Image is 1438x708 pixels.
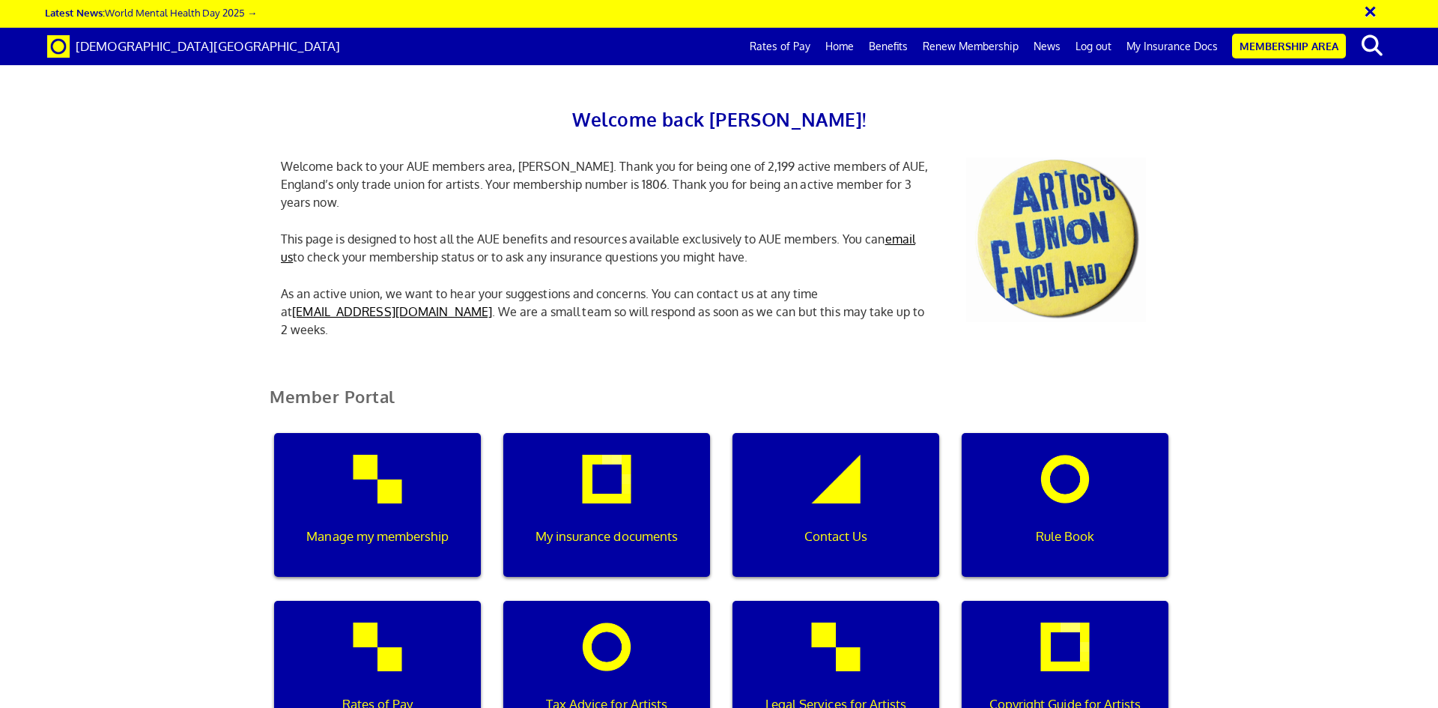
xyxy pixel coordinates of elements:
[292,304,492,319] a: [EMAIL_ADDRESS][DOMAIN_NAME]
[1026,28,1068,65] a: News
[1232,34,1346,58] a: Membership Area
[263,433,492,601] a: Manage my membership
[36,28,351,65] a: Brand [DEMOGRAPHIC_DATA][GEOGRAPHIC_DATA]
[270,157,944,211] p: Welcome back to your AUE members area, [PERSON_NAME]. Thank you for being one of 2,199 active mem...
[76,38,340,54] span: [DEMOGRAPHIC_DATA][GEOGRAPHIC_DATA]
[721,433,950,601] a: Contact Us
[1349,30,1395,61] button: search
[492,433,721,601] a: My insurance documents
[258,387,1180,424] h2: Member Portal
[1068,28,1119,65] a: Log out
[45,6,105,19] strong: Latest News:
[861,28,915,65] a: Benefits
[270,105,1168,135] h2: Welcome back [PERSON_NAME]!
[285,527,470,546] p: Manage my membership
[270,230,944,266] p: This page is designed to host all the AUE benefits and resources available exclusively to AUE mem...
[514,527,700,546] p: My insurance documents
[972,527,1158,546] p: Rule Book
[950,433,1180,601] a: Rule Book
[1119,28,1225,65] a: My Insurance Docs
[742,28,818,65] a: Rates of Pay
[743,527,929,546] p: Contact Us
[45,6,257,19] a: Latest News:World Mental Health Day 2025 →
[270,285,944,339] p: As an active union, we want to hear your suggestions and concerns. You can contact us at any time...
[818,28,861,65] a: Home
[915,28,1026,65] a: Renew Membership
